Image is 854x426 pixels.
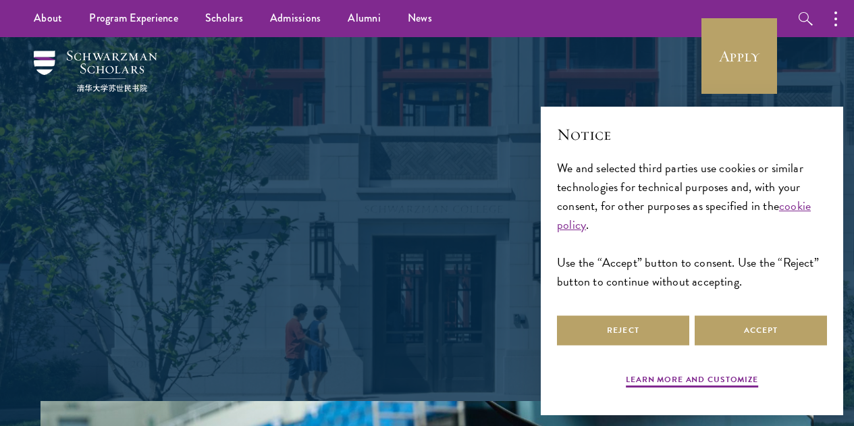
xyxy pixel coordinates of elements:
[695,315,827,346] button: Accept
[557,159,827,292] div: We and selected third parties use cookies or similar technologies for technical purposes and, wit...
[557,315,689,346] button: Reject
[557,196,811,234] a: cookie policy
[557,123,827,146] h2: Notice
[626,373,758,390] button: Learn more and customize
[34,51,157,92] img: Schwarzman Scholars
[701,18,777,94] a: Apply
